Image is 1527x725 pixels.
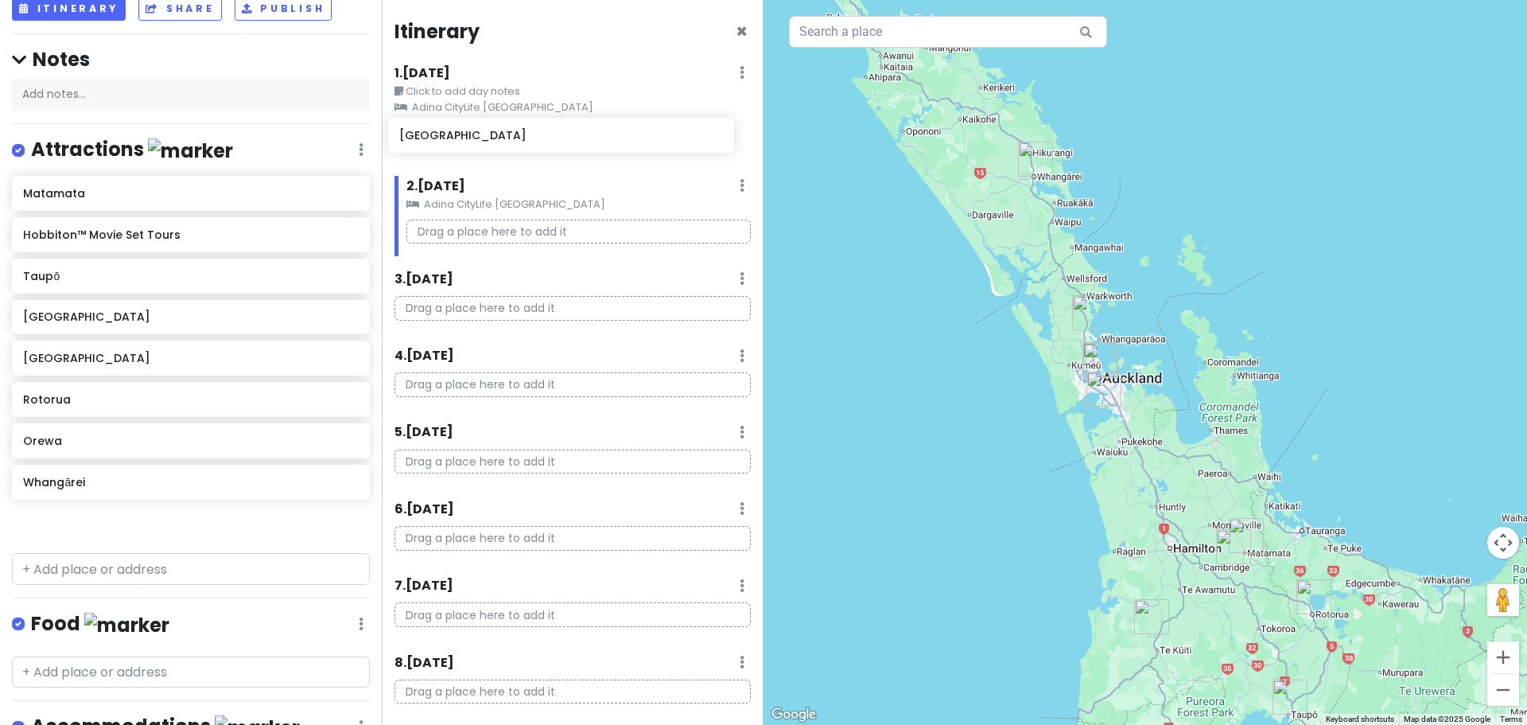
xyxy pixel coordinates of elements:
[394,578,453,594] h6: 7 . [DATE]
[12,553,370,585] input: + Add place or address
[31,137,233,163] h4: Attractions
[1229,518,1264,553] div: Matamata
[1404,715,1490,723] span: Map data ©2025 Google
[394,19,480,44] h4: Itinerary
[394,450,751,474] p: Drag a place here to add it
[148,138,233,163] img: marker
[406,197,751,212] small: Adina CityLife [GEOGRAPHIC_DATA]
[1086,372,1121,407] div: Auckland Airport
[31,611,169,637] h4: Food
[394,348,454,364] h6: 4 . [DATE]
[1500,715,1522,723] a: Terms
[1487,674,1519,706] button: Zoom out
[767,704,820,725] img: Google
[394,296,751,321] p: Drag a place here to add it
[1272,680,1307,715] div: Taupō
[394,680,751,704] p: Drag a place here to add it
[1216,529,1251,564] div: Hobbiton™ Movie Set Tours
[1487,584,1519,616] button: Drag Pegman onto the map to open Street View
[394,99,751,115] small: Adina CityLife [GEOGRAPHIC_DATA]
[1083,343,1118,378] div: Holiday Inn Express Auckland City Centre by IHG
[394,602,751,627] p: Drag a place here to add it
[406,178,465,195] h6: 2 . [DATE]
[394,372,751,397] p: Drag a place here to add it
[1072,295,1107,330] div: Orewa
[12,657,370,688] input: + Add place or address
[736,18,748,45] span: Close itinerary
[1487,641,1519,673] button: Zoom in
[394,424,453,441] h6: 5 . [DATE]
[1296,579,1331,614] div: Rotorua
[394,526,751,551] p: Drag a place here to add it
[789,16,1107,48] input: Search a place
[84,613,169,637] img: marker
[767,704,820,725] a: Open this area in Google Maps (opens a new window)
[12,78,370,111] div: Add notes...
[1082,342,1117,377] div: Rendezvous Heritage Hotel Auckland
[1487,527,1519,559] button: Map camera controls
[1326,714,1394,725] button: Keyboard shortcuts
[12,47,370,72] h4: Notes
[1018,142,1053,177] div: Whangārei
[394,84,751,99] small: Click to add day notes
[394,655,454,672] h6: 8 . [DATE]
[394,65,450,82] h6: 1 . [DATE]
[1134,599,1169,634] div: Woodlyn Park Motel
[394,271,453,288] h6: 3 . [DATE]
[394,501,454,518] h6: 6 . [DATE]
[406,220,751,244] p: Drag a place here to add it
[736,22,748,41] button: Close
